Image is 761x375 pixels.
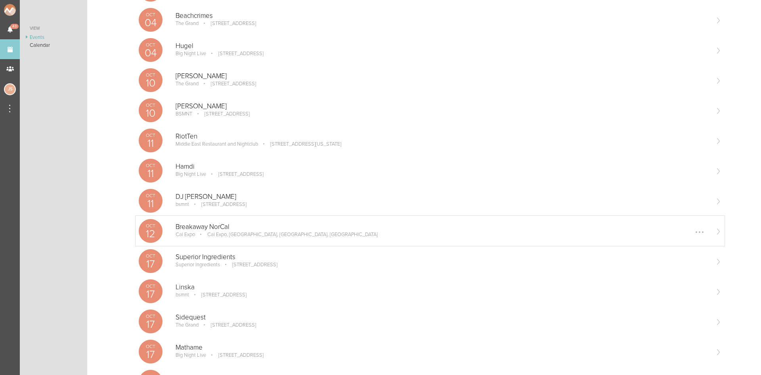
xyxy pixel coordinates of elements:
[200,81,256,87] p: [STREET_ADDRESS]
[207,352,264,358] p: [STREET_ADDRESS]
[139,42,163,47] p: Oct
[176,133,709,140] p: RiotTen
[139,78,163,88] p: 10
[200,322,256,328] p: [STREET_ADDRESS]
[176,231,195,238] p: Cal Expo
[196,231,378,238] p: Cal Expo, [GEOGRAPHIC_DATA], [GEOGRAPHIC_DATA], [GEOGRAPHIC_DATA]
[139,168,163,179] p: 11
[139,133,163,138] p: Oct
[176,322,199,328] p: The Grand
[4,83,16,95] div: Jessica Smith
[139,259,163,269] p: 17
[207,171,264,177] p: [STREET_ADDRESS]
[20,41,87,49] a: Calendar
[176,283,709,291] p: Linska
[176,81,199,87] p: The Grand
[221,262,277,268] p: [STREET_ADDRESS]
[139,344,163,349] p: Oct
[10,24,19,29] span: 43
[176,313,709,321] p: Sidequest
[176,42,709,50] p: Hugel
[176,193,709,201] p: DJ [PERSON_NAME]
[139,254,163,258] p: Oct
[139,138,163,149] p: 11
[139,103,163,108] p: Oct
[20,33,87,41] a: Events
[176,20,199,27] p: The Grand
[176,292,189,298] p: bsmnt
[190,292,247,298] p: [STREET_ADDRESS]
[176,12,709,20] p: Beachcrimes
[193,111,250,117] p: [STREET_ADDRESS]
[4,4,49,16] img: NOMAD
[207,50,264,57] p: [STREET_ADDRESS]
[176,72,709,80] p: [PERSON_NAME]
[190,201,247,208] p: [STREET_ADDRESS]
[200,20,256,27] p: [STREET_ADDRESS]
[176,262,220,268] p: Superior Ingredients
[139,289,163,300] p: 17
[176,171,206,177] p: Big Night Live
[176,201,189,208] p: bsmnt
[139,73,163,77] p: Oct
[139,108,163,119] p: 10
[176,223,709,231] p: Breakaway NorCal
[139,198,163,209] p: 11
[176,352,206,358] p: Big Night Live
[139,319,163,330] p: 17
[139,223,163,228] p: Oct
[139,193,163,198] p: Oct
[176,253,709,261] p: Superior Ingredients
[176,163,709,171] p: Hamdi
[176,50,206,57] p: Big Night Live
[176,111,192,117] p: BSMNT
[139,284,163,288] p: Oct
[139,48,163,58] p: 04
[139,349,163,360] p: 17
[176,344,709,352] p: Mathame
[139,314,163,319] p: Oct
[139,12,163,17] p: Oct
[259,141,341,147] p: [STREET_ADDRESS][US_STATE]
[176,102,709,110] p: [PERSON_NAME]
[176,141,258,147] p: Middle East Restaurant and Nightclub
[139,17,163,28] p: 04
[139,229,163,239] p: 12
[139,163,163,168] p: Oct
[20,24,87,33] a: View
